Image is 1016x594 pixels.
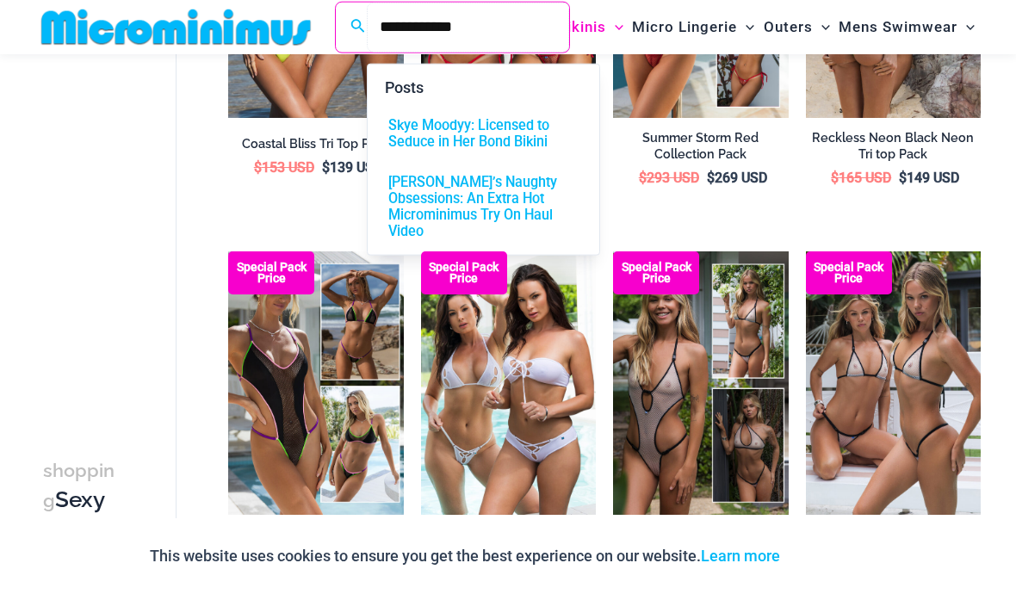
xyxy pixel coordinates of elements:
[899,170,959,186] bdi: 149 USD
[228,262,314,284] b: Special Pack Price
[421,251,597,514] a: Collection Pack (5) Breakwater White 341 Top 4956 Shorts 08Breakwater White 341 Top 4956 Shorts 08
[613,251,789,514] img: Collection Pack (1)
[628,5,759,49] a: Micro LingerieMenu ToggleMenu Toggle
[613,251,789,514] a: Collection Pack (1) Trade Winds IvoryInk 317 Top 469 Thong 11Trade Winds IvoryInk 317 Top 469 Tho...
[606,5,623,49] span: Menu Toggle
[957,5,975,49] span: Menu Toggle
[228,251,404,514] img: Collection Pack
[764,5,813,49] span: Outers
[813,5,830,49] span: Menu Toggle
[613,262,699,284] b: Special Pack Price
[613,130,789,162] h2: Summer Storm Red Collection Pack
[421,262,507,284] b: Special Pack Price
[806,130,982,169] a: Reckless Neon Black Neon Tri top Pack
[367,2,569,53] input: Search Submit
[639,170,699,186] bdi: 293 USD
[388,173,579,238] span: [PERSON_NAME]’s Naughty Obsessions: An Extra Hot Microminimus Try On Haul Video
[839,5,957,49] span: Mens Swimwear
[831,170,891,186] bdi: 165 USD
[759,5,834,49] a: OutersMenu ToggleMenu Toggle
[707,170,715,186] span: $
[504,3,982,52] nav: Site Navigation
[322,159,330,176] span: $
[254,159,262,176] span: $
[899,170,907,186] span: $
[228,136,404,158] a: Coastal Bliss Tri Top Pack
[806,130,982,162] h2: Reckless Neon Black Neon Tri top Pack
[793,535,866,577] button: Accept
[707,170,767,186] bdi: 269 USD
[806,251,982,514] a: Top Bum Pack (1) Trade Winds IvoryInk 317 Top 453 Micro 03Trade Winds IvoryInk 317 Top 453 Micro 03
[322,159,382,176] bdi: 139 USD
[639,170,647,186] span: $
[350,16,366,38] a: Search icon link
[371,64,596,104] label: Posts
[34,8,318,46] img: MM SHOP LOGO FLAT
[421,251,597,514] img: Collection Pack (5)
[150,543,780,569] p: This website uses cookies to ensure you get the best experience on our website.
[701,547,780,565] a: Learn more
[228,251,404,514] a: Collection Pack Top BTop B
[43,460,115,511] span: shopping
[806,251,982,514] img: Top Bum Pack (1)
[388,116,579,149] span: Skye Moodyy: Licensed to Seduce in Her Bond Bikini
[228,136,404,152] h2: Coastal Bliss Tri Top Pack
[737,5,754,49] span: Menu Toggle
[43,58,198,402] iframe: TrustedSite Certified
[254,159,314,176] bdi: 153 USD
[834,5,979,49] a: Mens SwimwearMenu ToggleMenu Toggle
[806,262,892,284] b: Special Pack Price
[632,5,737,49] span: Micro Lingerie
[43,455,115,573] h3: Sexy Bikini Sets
[831,170,839,186] span: $
[367,63,600,255] div: Search results
[613,130,789,169] a: Summer Storm Red Collection Pack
